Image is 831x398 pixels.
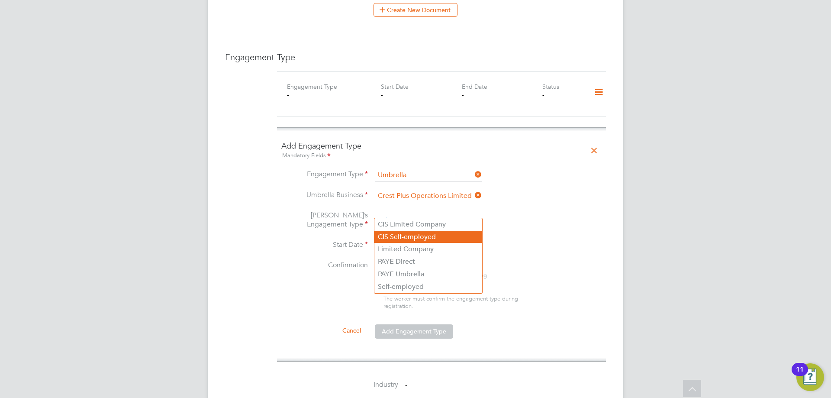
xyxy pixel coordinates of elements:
li: CIS Limited Company [374,218,482,231]
button: Open Resource Center, 11 new notifications [796,363,824,391]
label: Engagement Type [281,170,368,179]
li: Limited Company [374,243,482,256]
label: Status [542,83,559,91]
label: Industry [277,380,398,389]
div: - [381,91,461,99]
label: Engagement Type [287,83,337,91]
label: Auto [373,261,529,270]
label: Manual [373,284,529,293]
label: Confirmation [281,261,368,270]
label: Start Date [281,240,368,249]
label: End Date [462,83,487,91]
button: Cancel [335,324,368,337]
label: [PERSON_NAME]’s Engagement Type [281,211,368,229]
button: Add Engagement Type [375,324,453,338]
div: The worker must confirm the engagement type during registration. [383,295,535,310]
li: PAYE Umbrella [374,268,482,281]
div: - [462,91,542,99]
h3: Engagement Type [225,52,606,63]
li: Self-employed [374,281,482,293]
li: CIS Self-employed [374,231,482,243]
div: 11 [796,369,804,381]
button: Create New Document [374,3,457,17]
h4: Add Engagement Type [281,141,602,160]
input: Select one [375,169,482,181]
span: - [405,381,407,389]
input: Search for... [375,190,482,202]
div: - [287,91,367,99]
li: PAYE Direct [374,256,482,268]
div: Mandatory Fields [281,151,602,161]
label: Start Date [381,83,409,91]
input: Select one [375,215,482,227]
div: - [542,91,583,99]
label: Umbrella Business [281,191,368,200]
